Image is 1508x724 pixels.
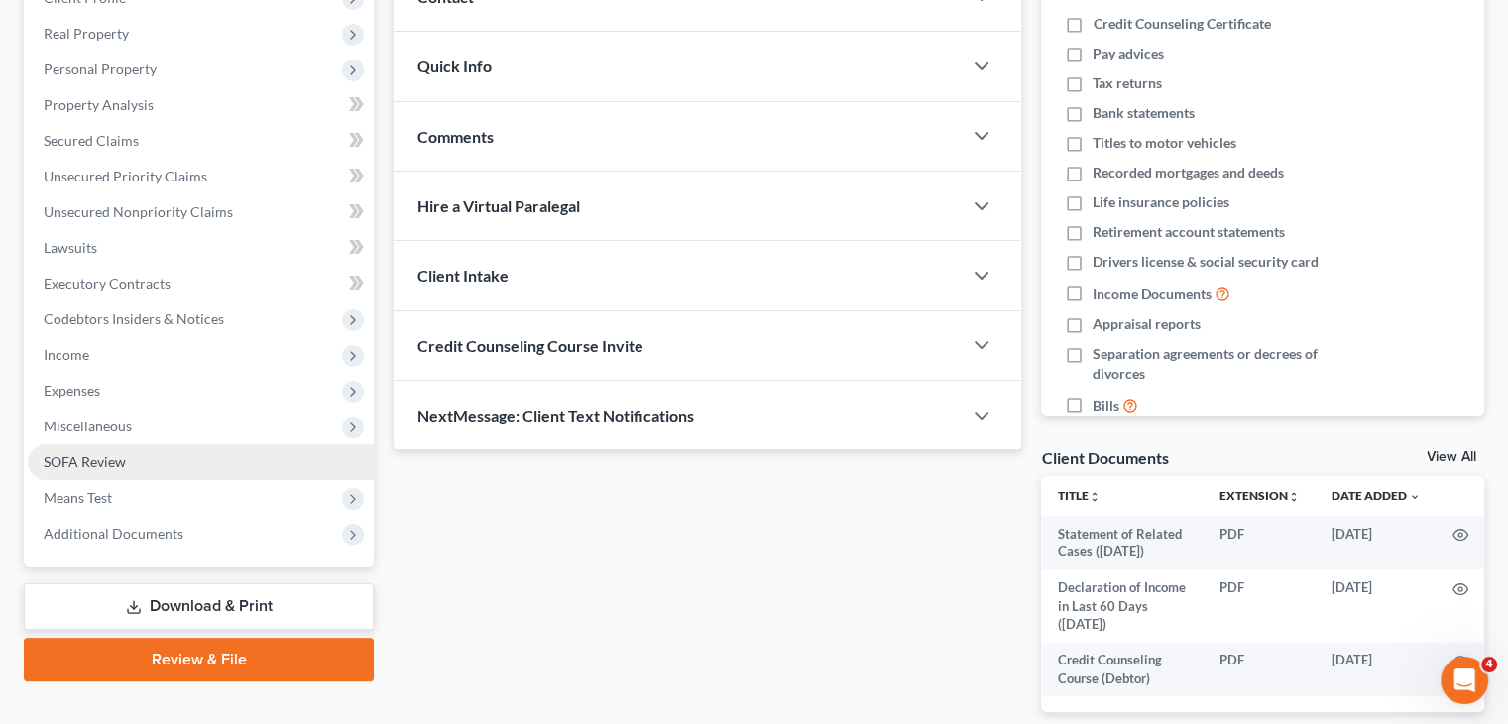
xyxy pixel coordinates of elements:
[44,168,207,184] span: Unsecured Priority Claims
[28,159,374,194] a: Unsecured Priority Claims
[28,194,374,230] a: Unsecured Nonpriority Claims
[1441,657,1488,704] iframe: Intercom live chat
[417,127,494,146] span: Comments
[1093,133,1236,153] span: Titles to motor vehicles
[1204,516,1316,570] td: PDF
[1481,657,1497,672] span: 4
[24,638,374,681] a: Review & File
[1332,488,1421,503] a: Date Added expand_more
[28,123,374,159] a: Secured Claims
[1041,447,1168,468] div: Client Documents
[44,382,100,399] span: Expenses
[44,346,89,363] span: Income
[44,489,112,506] span: Means Test
[1204,569,1316,642] td: PDF
[1093,192,1229,212] span: Life insurance policies
[44,310,224,327] span: Codebtors Insiders & Notices
[1093,222,1285,242] span: Retirement account statements
[44,275,171,292] span: Executory Contracts
[417,336,643,355] span: Credit Counseling Course Invite
[417,266,509,285] span: Client Intake
[1093,396,1119,416] span: Bills
[1093,314,1201,334] span: Appraisal reports
[44,132,139,149] span: Secured Claims
[1316,569,1437,642] td: [DATE]
[1041,569,1204,642] td: Declaration of Income in Last 60 Days ([DATE])
[1093,14,1270,34] span: Credit Counseling Certificate
[1427,450,1476,464] a: View All
[1093,252,1319,272] span: Drivers license & social security card
[1088,491,1100,503] i: unfold_more
[1093,163,1284,182] span: Recorded mortgages and deeds
[1041,643,1204,697] td: Credit Counseling Course (Debtor)
[44,203,233,220] span: Unsecured Nonpriority Claims
[28,230,374,266] a: Lawsuits
[1316,643,1437,697] td: [DATE]
[1288,491,1300,503] i: unfold_more
[28,87,374,123] a: Property Analysis
[44,453,126,470] span: SOFA Review
[44,525,183,542] span: Additional Documents
[44,239,97,256] span: Lawsuits
[28,266,374,302] a: Executory Contracts
[1316,516,1437,570] td: [DATE]
[1093,44,1164,63] span: Pay advices
[1057,488,1100,503] a: Titleunfold_more
[417,196,580,215] span: Hire a Virtual Paralegal
[1219,488,1300,503] a: Extensionunfold_more
[44,60,157,77] span: Personal Property
[1041,516,1204,570] td: Statement of Related Cases ([DATE])
[1409,491,1421,503] i: expand_more
[44,418,132,434] span: Miscellaneous
[44,96,154,113] span: Property Analysis
[1093,284,1212,303] span: Income Documents
[1204,643,1316,697] td: PDF
[1093,73,1162,93] span: Tax returns
[1093,103,1195,123] span: Bank statements
[1093,344,1356,384] span: Separation agreements or decrees of divorces
[44,25,129,42] span: Real Property
[24,583,374,630] a: Download & Print
[417,57,492,75] span: Quick Info
[417,406,694,424] span: NextMessage: Client Text Notifications
[28,444,374,480] a: SOFA Review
